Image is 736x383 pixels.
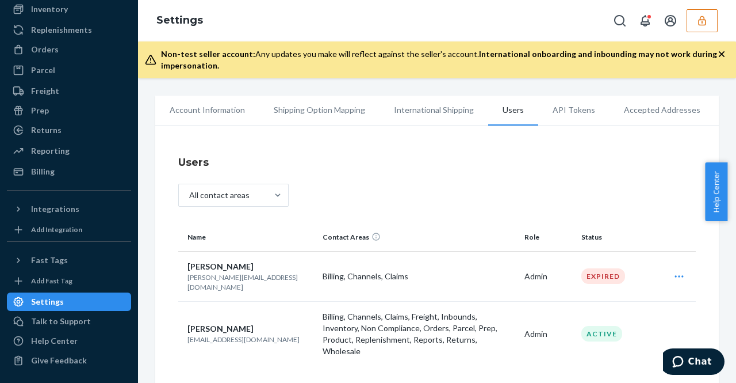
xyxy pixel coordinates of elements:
[488,96,538,126] li: Users
[7,332,131,350] a: Help Center
[7,82,131,100] a: Freight
[187,272,313,292] p: [PERSON_NAME][EMAIL_ADDRESS][DOMAIN_NAME]
[189,189,250,201] div: All contact areas
[31,145,70,157] div: Reporting
[7,142,131,160] a: Reporting
[634,9,657,32] button: Open notifications
[664,265,694,288] div: Open user actions
[323,271,515,282] p: Billing, Channels, Claims
[31,24,92,36] div: Replenishments
[31,203,79,215] div: Integrations
[7,223,131,237] a: Add Integration
[705,162,727,221] button: Help Center
[520,251,577,301] td: Admin
[31,296,64,308] div: Settings
[379,96,488,124] li: International Shipping
[178,155,696,170] h4: Users
[31,44,59,55] div: Orders
[187,261,254,271] span: [PERSON_NAME]
[147,4,212,37] ol: breadcrumbs
[31,166,55,177] div: Billing
[7,351,131,370] button: Give Feedback
[7,101,131,120] a: Prep
[161,48,718,71] div: Any updates you make will reflect against the seller's account.
[318,223,520,251] th: Contact Areas
[663,348,724,377] iframe: Opens a widget where you can chat to one of our agents
[31,355,87,366] div: Give Feedback
[31,85,59,97] div: Freight
[31,316,91,327] div: Talk to Support
[7,312,131,331] button: Talk to Support
[31,276,72,286] div: Add Fast Tag
[609,96,715,124] li: Accepted Addresses
[520,301,577,366] td: Admin
[7,274,131,288] a: Add Fast Tag
[31,255,68,266] div: Fast Tags
[31,225,82,234] div: Add Integration
[7,162,131,181] a: Billing
[7,61,131,79] a: Parcel
[538,96,609,124] li: API Tokens
[31,335,78,347] div: Help Center
[31,65,55,76] div: Parcel
[155,96,259,124] li: Account Information
[608,9,631,32] button: Open Search Box
[7,251,131,270] button: Fast Tags
[31,3,68,15] div: Inventory
[520,223,577,251] th: Role
[187,324,254,333] span: [PERSON_NAME]
[178,223,318,251] th: Name
[7,293,131,311] a: Settings
[31,105,49,116] div: Prep
[161,49,255,59] span: Non-test seller account:
[7,40,131,59] a: Orders
[259,96,379,124] li: Shipping Option Mapping
[7,200,131,218] button: Integrations
[581,326,622,342] div: Active
[581,268,625,284] div: Expired
[156,14,203,26] a: Settings
[659,9,682,32] button: Open account menu
[7,121,131,139] a: Returns
[7,21,131,39] a: Replenishments
[31,124,62,136] div: Returns
[577,223,660,251] th: Status
[323,311,515,357] p: Billing, Channels, Claims, Freight, Inbounds, Inventory, Non Compliance, Orders, Parcel, Prep, Pr...
[187,335,313,344] p: [EMAIL_ADDRESS][DOMAIN_NAME]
